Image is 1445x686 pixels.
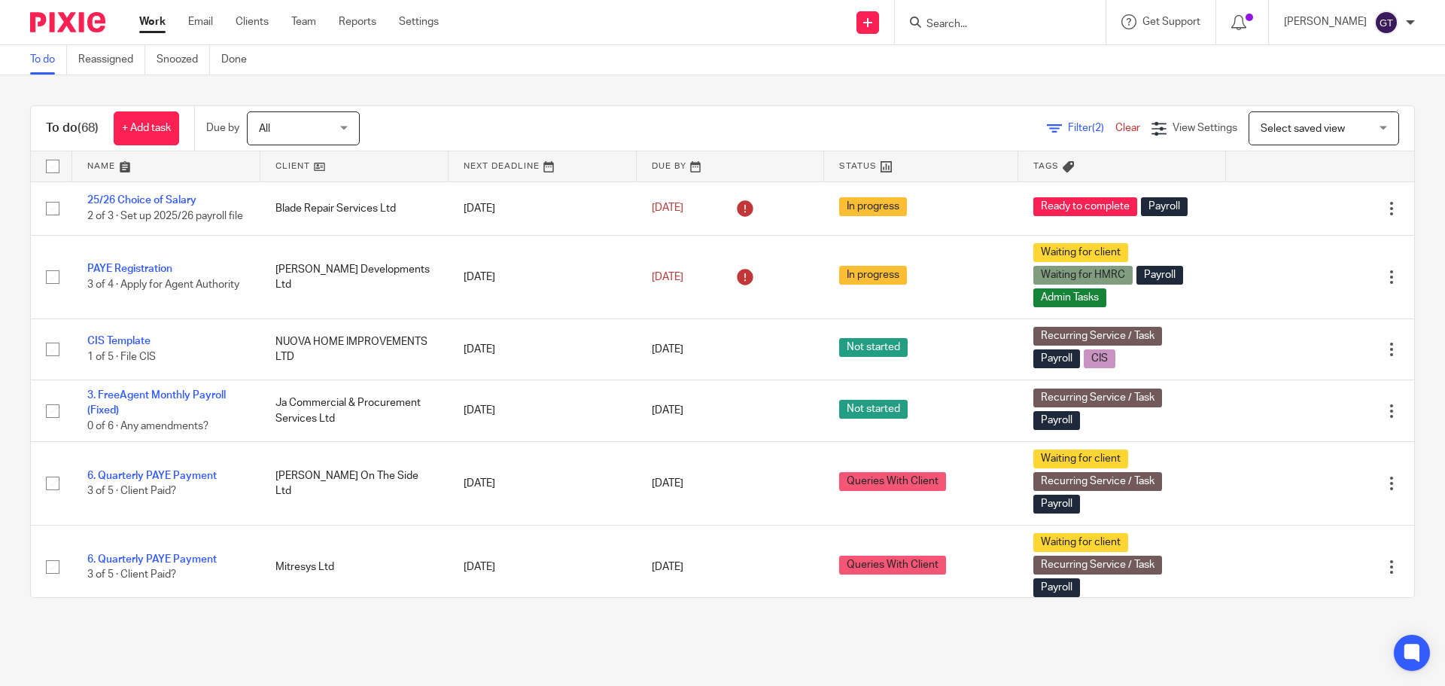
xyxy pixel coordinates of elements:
[87,569,176,580] span: 3 of 5 · Client Paid?
[1033,450,1128,468] span: Waiting for client
[188,14,213,29] a: Email
[87,486,176,496] span: 3 of 5 · Client Paid?
[839,400,908,419] span: Not started
[652,272,683,282] span: [DATE]
[449,442,637,526] td: [DATE]
[87,421,208,431] span: 0 of 6 · Any amendments?
[1084,349,1115,368] span: CIS
[260,181,449,235] td: Blade Repair Services Ltd
[449,526,637,609] td: [DATE]
[1136,266,1183,285] span: Payroll
[1033,578,1080,597] span: Payroll
[652,405,683,416] span: [DATE]
[260,526,449,609] td: Mitresys Ltd
[1141,197,1188,216] span: Payroll
[652,562,683,572] span: [DATE]
[139,14,166,29] a: Work
[1033,411,1080,430] span: Payroll
[1374,11,1398,35] img: svg%3E
[87,336,151,346] a: CIS Template
[1284,14,1367,29] p: [PERSON_NAME]
[259,123,270,134] span: All
[1033,349,1080,368] span: Payroll
[925,18,1060,32] input: Search
[1033,556,1162,575] span: Recurring Service / Task
[87,471,217,481] a: 6. Quarterly PAYE Payment
[652,203,683,214] span: [DATE]
[114,111,179,145] a: + Add task
[30,12,105,32] img: Pixie
[839,266,907,285] span: In progress
[87,352,156,362] span: 1 of 5 · File CIS
[87,211,243,221] span: 2 of 3 · Set up 2025/26 payroll file
[236,14,269,29] a: Clients
[1068,123,1115,133] span: Filter
[206,120,239,136] p: Due by
[87,554,217,565] a: 6. Quarterly PAYE Payment
[1033,288,1106,307] span: Admin Tasks
[839,556,946,575] span: Queries With Client
[449,380,637,441] td: [DATE]
[839,197,907,216] span: In progress
[260,235,449,319] td: [PERSON_NAME] Developments Ltd
[221,45,258,75] a: Done
[652,478,683,489] span: [DATE]
[260,442,449,526] td: [PERSON_NAME] On The Side Ltd
[87,279,239,290] span: 3 of 4 · Apply for Agent Authority
[1033,266,1133,285] span: Waiting for HMRC
[399,14,439,29] a: Settings
[30,45,67,75] a: To do
[1033,162,1059,170] span: Tags
[78,122,99,134] span: (68)
[1033,495,1080,514] span: Payroll
[1033,533,1128,552] span: Waiting for client
[652,344,683,355] span: [DATE]
[839,338,908,357] span: Not started
[1173,123,1237,133] span: View Settings
[1261,123,1345,134] span: Select saved view
[449,235,637,319] td: [DATE]
[157,45,210,75] a: Snoozed
[260,319,449,380] td: NUOVA HOME IMPROVEMENTS LTD
[1033,243,1128,262] span: Waiting for client
[339,14,376,29] a: Reports
[46,120,99,136] h1: To do
[1033,389,1162,407] span: Recurring Service / Task
[449,319,637,380] td: [DATE]
[260,380,449,441] td: Ja Commercial & Procurement Services Ltd
[1115,123,1140,133] a: Clear
[1033,472,1162,491] span: Recurring Service / Task
[1033,327,1162,346] span: Recurring Service / Task
[1033,197,1137,216] span: Ready to complete
[87,390,226,416] a: 3. FreeAgent Monthly Payroll (Fixed)
[1092,123,1104,133] span: (2)
[87,264,172,274] a: PAYE Registration
[1142,17,1200,27] span: Get Support
[291,14,316,29] a: Team
[839,472,946,491] span: Queries With Client
[87,195,196,206] a: 25/26 Choice of Salary
[78,45,145,75] a: Reassigned
[449,181,637,235] td: [DATE]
